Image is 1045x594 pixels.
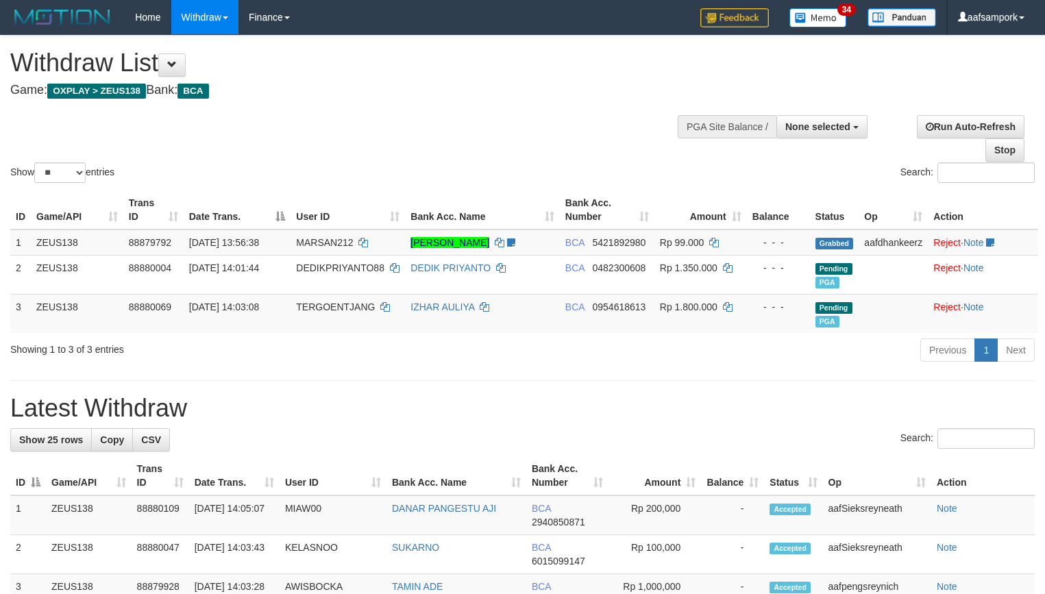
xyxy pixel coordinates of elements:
td: Rp 100,000 [608,535,701,574]
td: Rp 200,000 [608,495,701,535]
th: User ID: activate to sort column ascending [280,456,386,495]
th: Op: activate to sort column ascending [859,190,928,230]
th: Trans ID: activate to sort column ascending [132,456,189,495]
th: Balance: activate to sort column ascending [701,456,764,495]
a: IZHAR AULIYA [410,301,474,312]
td: ZEUS138 [46,495,132,535]
a: Copy [91,428,133,451]
span: Rp 1.350.000 [660,262,717,273]
td: · [928,230,1038,256]
span: Copy 0954618613 to clipboard [593,301,646,312]
span: BCA [532,503,551,514]
th: Bank Acc. Number: activate to sort column ascending [526,456,609,495]
span: BCA [565,262,585,273]
td: 2 [10,255,31,294]
th: Date Trans.: activate to sort column descending [184,190,291,230]
a: 1 [974,338,998,362]
span: Grabbed [815,238,854,249]
th: Date Trans.: activate to sort column ascending [189,456,280,495]
div: - - - [752,261,804,275]
input: Search: [937,162,1035,183]
td: 1 [10,495,46,535]
span: DEDIKPRIYANTO88 [296,262,384,273]
a: Next [997,338,1035,362]
th: Trans ID: activate to sort column ascending [123,190,184,230]
a: Stop [985,138,1024,162]
th: ID [10,190,31,230]
td: 88880047 [132,535,189,574]
input: Search: [937,428,1035,449]
td: aafdhankeerz [859,230,928,256]
label: Search: [900,428,1035,449]
span: TERGOENTJANG [296,301,375,312]
th: Bank Acc. Name: activate to sort column ascending [405,190,560,230]
span: Copy [100,434,124,445]
span: CSV [141,434,161,445]
span: 34 [837,3,856,16]
span: Copy 2940850871 to clipboard [532,517,585,528]
label: Search: [900,162,1035,183]
a: DANAR PANGESTU AJI [392,503,496,514]
th: Bank Acc. Number: activate to sort column ascending [560,190,654,230]
td: KELASNOO [280,535,386,574]
label: Show entries [10,162,114,183]
td: [DATE] 14:05:07 [189,495,280,535]
span: [DATE] 14:01:44 [189,262,259,273]
td: - [701,495,764,535]
a: TAMIN ADE [392,581,443,592]
div: - - - [752,236,804,249]
th: ID: activate to sort column descending [10,456,46,495]
td: aafSieksreyneath [823,535,931,574]
td: · [928,255,1038,294]
div: - - - [752,300,804,314]
img: MOTION_logo.png [10,7,114,27]
span: BCA [532,542,551,553]
button: None selected [776,115,868,138]
span: Pending [815,263,852,275]
span: BCA [532,581,551,592]
span: MARSAN212 [296,237,353,248]
span: None selected [785,121,850,132]
h1: Withdraw List [10,49,683,77]
th: Status: activate to sort column ascending [764,456,822,495]
th: Status [810,190,859,230]
a: DEDIK PRIYANTO [410,262,491,273]
a: Reject [933,237,961,248]
td: 3 [10,294,31,333]
span: [DATE] 14:03:08 [189,301,259,312]
span: [DATE] 13:56:38 [189,237,259,248]
th: Op: activate to sort column ascending [823,456,931,495]
td: [DATE] 14:03:43 [189,535,280,574]
th: Action [931,456,1035,495]
th: User ID: activate to sort column ascending [291,190,405,230]
th: Action [928,190,1038,230]
img: Button%20Memo.svg [789,8,847,27]
span: Copy 0482300608 to clipboard [593,262,646,273]
span: Accepted [770,504,811,515]
td: 2 [10,535,46,574]
a: Reject [933,301,961,312]
select: Showentries [34,162,86,183]
td: ZEUS138 [31,230,123,256]
span: OXPLAY > ZEUS138 [47,84,146,99]
a: Note [963,301,984,312]
td: 1 [10,230,31,256]
span: 88880004 [129,262,171,273]
th: Bank Acc. Name: activate to sort column ascending [386,456,526,495]
a: Reject [933,262,961,273]
th: Game/API: activate to sort column ascending [31,190,123,230]
td: 88880109 [132,495,189,535]
span: BCA [565,237,585,248]
span: Copy 5421892980 to clipboard [593,237,646,248]
td: ZEUS138 [31,255,123,294]
td: - [701,535,764,574]
span: Pending [815,302,852,314]
td: · [928,294,1038,333]
td: aafSieksreyneath [823,495,931,535]
img: Feedback.jpg [700,8,769,27]
a: Run Auto-Refresh [917,115,1024,138]
h4: Game: Bank: [10,84,683,97]
span: 88879792 [129,237,171,248]
h1: Latest Withdraw [10,395,1035,422]
div: PGA Site Balance / [678,115,776,138]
